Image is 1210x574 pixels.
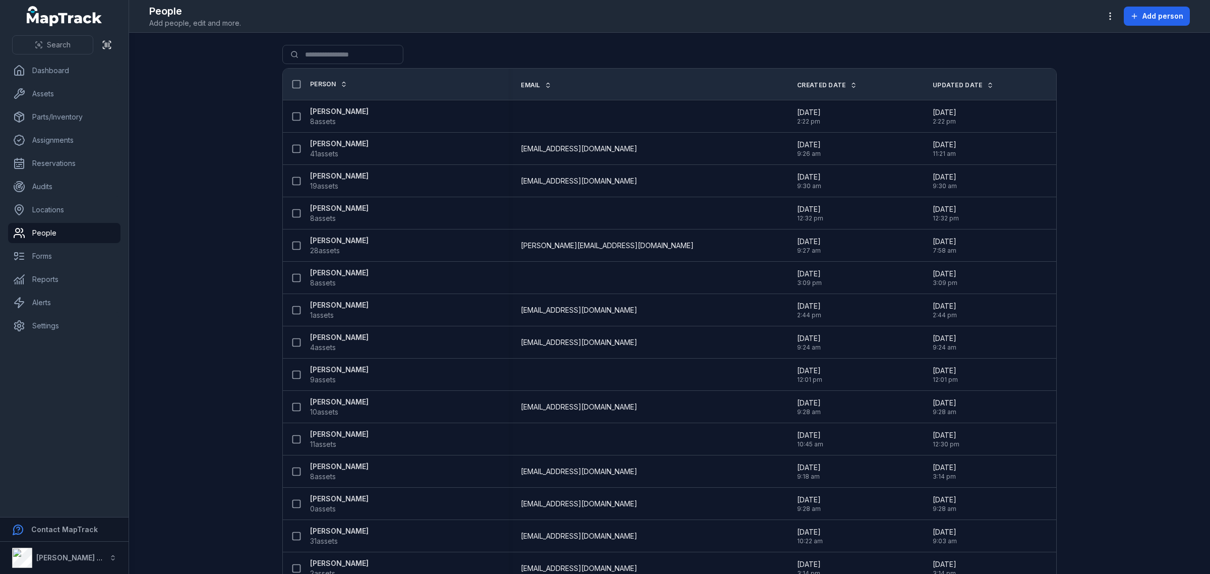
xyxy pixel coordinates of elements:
[310,203,369,213] strong: [PERSON_NAME]
[797,505,821,513] span: 9:28 am
[521,563,637,573] span: [EMAIL_ADDRESS][DOMAIN_NAME]
[521,81,552,89] a: Email
[933,279,957,287] span: 3:09 pm
[797,204,823,214] span: [DATE]
[933,237,956,255] time: 8/1/2025, 7:58:22 AM
[797,279,822,287] span: 3:09 pm
[31,525,98,534] strong: Contact MapTrack
[310,342,336,353] span: 4 assets
[8,316,120,336] a: Settings
[521,402,637,412] span: [EMAIL_ADDRESS][DOMAIN_NAME]
[8,269,120,290] a: Reports
[797,463,821,481] time: 3/4/2025, 9:18:30 AM
[1124,7,1190,26] button: Add person
[797,311,821,319] span: 2:44 pm
[797,333,821,352] time: 5/12/2025, 9:24:05 AM
[310,558,369,568] strong: [PERSON_NAME]
[797,430,823,440] span: [DATE]
[797,366,822,376] span: [DATE]
[797,204,823,222] time: 6/6/2025, 12:32:38 PM
[310,472,336,482] span: 8 assets
[521,467,637,477] span: [EMAIL_ADDRESS][DOMAIN_NAME]
[933,398,956,408] span: [DATE]
[521,241,694,251] span: [PERSON_NAME][EMAIL_ADDRESS][DOMAIN_NAME]
[933,204,959,222] time: 6/6/2025, 12:32:38 PM
[310,106,369,117] strong: [PERSON_NAME]
[310,278,336,288] span: 8 assets
[933,172,957,190] time: 6/4/2025, 9:30:08 AM
[797,269,822,279] span: [DATE]
[797,118,821,126] span: 2:22 pm
[797,172,821,190] time: 6/4/2025, 9:30:08 AM
[933,440,959,448] span: 12:30 pm
[310,80,347,88] a: Person
[310,407,338,417] span: 10 assets
[797,140,821,150] span: [DATE]
[47,40,71,50] span: Search
[933,81,983,89] span: Updated Date
[521,305,637,315] span: [EMAIL_ADDRESS][DOMAIN_NAME]
[310,332,369,342] strong: [PERSON_NAME]
[310,365,369,385] a: [PERSON_NAME]9assets
[797,527,823,537] span: [DATE]
[797,107,821,126] time: 8/20/2025, 2:22:10 PM
[797,333,821,343] span: [DATE]
[310,526,369,546] a: [PERSON_NAME]31assets
[310,429,369,449] a: [PERSON_NAME]11assets
[149,4,241,18] h2: People
[797,269,822,287] time: 8/8/2025, 3:09:04 PM
[933,398,956,416] time: 3/4/2025, 9:28:25 AM
[797,398,821,408] span: [DATE]
[933,430,959,440] span: [DATE]
[933,463,956,473] span: [DATE]
[797,247,821,255] span: 9:27 am
[521,81,540,89] span: Email
[933,204,959,214] span: [DATE]
[310,494,369,514] a: [PERSON_NAME]0assets
[797,237,821,255] time: 3/4/2025, 9:27:41 AM
[933,527,957,545] time: 3/18/2025, 9:03:27 AM
[797,495,821,513] time: 3/4/2025, 9:28:56 AM
[310,139,369,149] strong: [PERSON_NAME]
[310,300,369,320] a: [PERSON_NAME]1assets
[797,463,821,473] span: [DATE]
[933,408,956,416] span: 9:28 am
[933,118,956,126] span: 2:22 pm
[521,499,637,509] span: [EMAIL_ADDRESS][DOMAIN_NAME]
[310,300,369,310] strong: [PERSON_NAME]
[797,537,823,545] span: 10:22 am
[933,343,956,352] span: 9:24 am
[1142,11,1183,21] span: Add person
[310,117,336,127] span: 8 assets
[310,462,369,472] strong: [PERSON_NAME]
[310,375,336,385] span: 9 assets
[8,153,120,174] a: Reservations
[933,495,956,505] span: [DATE]
[310,397,369,417] a: [PERSON_NAME]10assets
[310,203,369,223] a: [PERSON_NAME]8assets
[933,333,956,352] time: 5/12/2025, 9:24:05 AM
[933,172,957,182] span: [DATE]
[933,366,958,384] time: 7/10/2025, 12:01:41 PM
[933,140,956,158] time: 6/12/2025, 11:21:27 AM
[310,268,369,278] strong: [PERSON_NAME]
[310,171,369,191] a: [PERSON_NAME]19assets
[797,495,821,505] span: [DATE]
[797,301,821,319] time: 6/13/2025, 2:44:57 PM
[797,150,821,158] span: 9:26 am
[797,473,821,481] span: 9:18 am
[933,559,956,569] span: [DATE]
[933,527,957,537] span: [DATE]
[797,182,821,190] span: 9:30 am
[8,223,120,243] a: People
[310,494,369,504] strong: [PERSON_NAME]
[310,213,336,223] span: 8 assets
[933,107,956,118] span: [DATE]
[933,311,957,319] span: 2:44 pm
[797,301,821,311] span: [DATE]
[797,376,822,384] span: 12:01 pm
[8,61,120,81] a: Dashboard
[310,504,336,514] span: 0 assets
[310,536,338,546] span: 31 assets
[933,107,956,126] time: 8/20/2025, 2:22:10 PM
